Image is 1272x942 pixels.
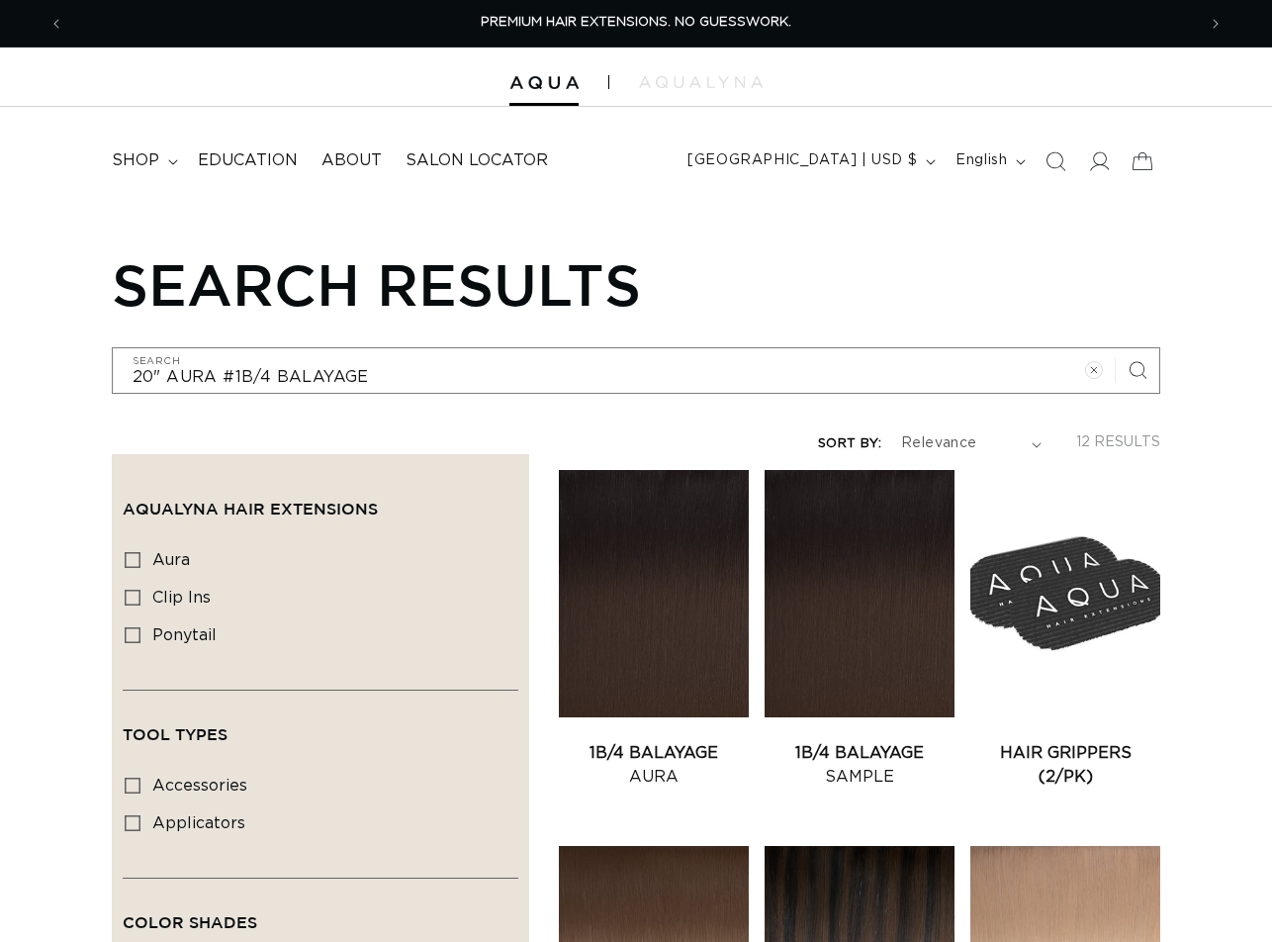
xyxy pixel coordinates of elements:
label: Sort by: [818,437,881,450]
span: Salon Locator [406,150,548,171]
a: 1B/4 Balayage Sample [765,741,954,789]
span: clip ins [152,590,211,606]
span: English [955,150,1007,171]
span: ponytail [152,627,217,643]
a: Hair Grippers (2/pk) [970,741,1160,789]
span: accessories [152,778,247,794]
a: 1B/4 Balayage Aura [559,741,749,789]
img: Aqua Hair Extensions [509,76,579,90]
span: PREMIUM HAIR EXTENSIONS. NO GUESSWORK. [481,16,791,29]
summary: Search [1034,140,1077,183]
button: English [944,142,1034,180]
span: shop [112,150,159,171]
h1: Search results [112,250,1161,318]
a: About [310,139,394,183]
summary: shop [100,139,186,183]
span: Tool Types [123,725,227,743]
button: [GEOGRAPHIC_DATA] | USD $ [676,142,944,180]
img: aqualyna.com [639,76,763,88]
a: Salon Locator [394,139,560,183]
span: AquaLyna Hair Extensions [123,500,378,518]
span: About [321,150,382,171]
span: [GEOGRAPHIC_DATA] | USD $ [687,150,917,171]
button: Search [1116,348,1159,392]
summary: AquaLyna Hair Extensions (0 selected) [123,465,518,536]
span: 12 results [1076,435,1160,449]
button: Clear search term [1072,348,1116,392]
a: Education [186,139,310,183]
summary: Tool Types (0 selected) [123,691,518,762]
span: applicators [152,815,245,831]
button: Next announcement [1194,5,1237,43]
span: aura [152,552,190,568]
input: Search [113,348,1160,393]
span: Color Shades [123,913,257,931]
button: Previous announcement [35,5,78,43]
span: Education [198,150,298,171]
